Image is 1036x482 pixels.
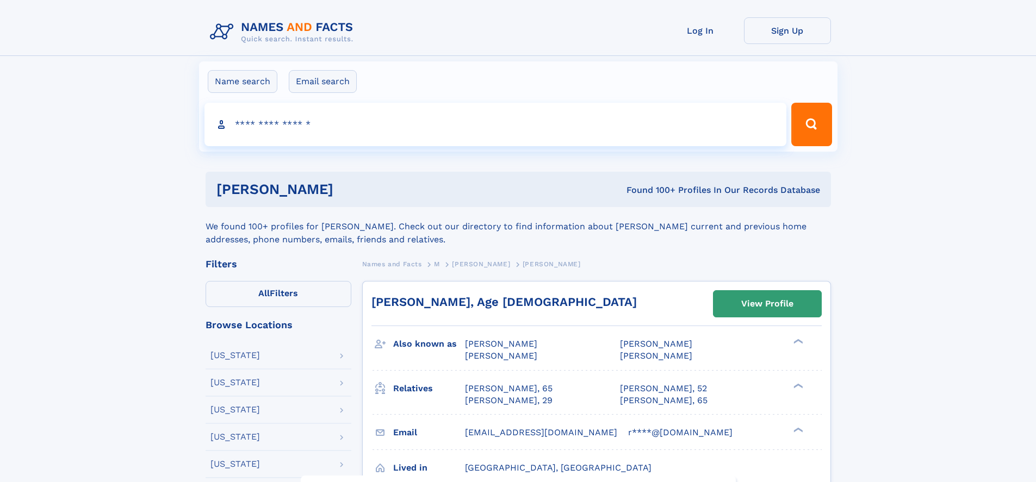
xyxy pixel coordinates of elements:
[657,17,744,44] a: Log In
[206,320,351,330] div: Browse Locations
[210,460,260,468] div: [US_STATE]
[480,184,820,196] div: Found 100+ Profiles In Our Records Database
[434,257,440,271] a: M
[465,350,537,361] span: [PERSON_NAME]
[393,423,465,442] h3: Email
[620,395,708,406] a: [PERSON_NAME], 65
[465,427,617,437] span: [EMAIL_ADDRESS][DOMAIN_NAME]
[620,350,692,361] span: [PERSON_NAME]
[289,70,357,93] label: Email search
[206,281,351,307] label: Filters
[258,288,270,298] span: All
[210,351,260,360] div: [US_STATE]
[465,395,553,406] a: [PERSON_NAME], 29
[206,17,362,47] img: Logo Names and Facts
[620,339,692,349] span: [PERSON_NAME]
[744,17,831,44] a: Sign Up
[452,260,510,268] span: [PERSON_NAME]
[210,405,260,414] div: [US_STATE]
[204,103,787,146] input: search input
[465,462,652,473] span: [GEOGRAPHIC_DATA], [GEOGRAPHIC_DATA]
[791,382,804,389] div: ❯
[452,257,510,271] a: [PERSON_NAME]
[393,459,465,477] h3: Lived in
[210,378,260,387] div: [US_STATE]
[791,103,832,146] button: Search Button
[465,383,553,395] a: [PERSON_NAME], 65
[523,260,581,268] span: [PERSON_NAME]
[362,257,422,271] a: Names and Facts
[216,183,480,196] h1: [PERSON_NAME]
[791,426,804,433] div: ❯
[434,260,440,268] span: M
[620,383,707,395] a: [PERSON_NAME], 52
[791,338,804,345] div: ❯
[371,295,637,309] a: [PERSON_NAME], Age [DEMOGRAPHIC_DATA]
[206,259,351,269] div: Filters
[714,291,821,317] a: View Profile
[210,433,260,441] div: [US_STATE]
[208,70,277,93] label: Name search
[206,207,831,246] div: We found 100+ profiles for [PERSON_NAME]. Check out our directory to find information about [PERS...
[393,335,465,353] h3: Also known as
[465,339,537,349] span: [PERSON_NAME]
[393,379,465,398] h3: Relatives
[741,291,793,316] div: View Profile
